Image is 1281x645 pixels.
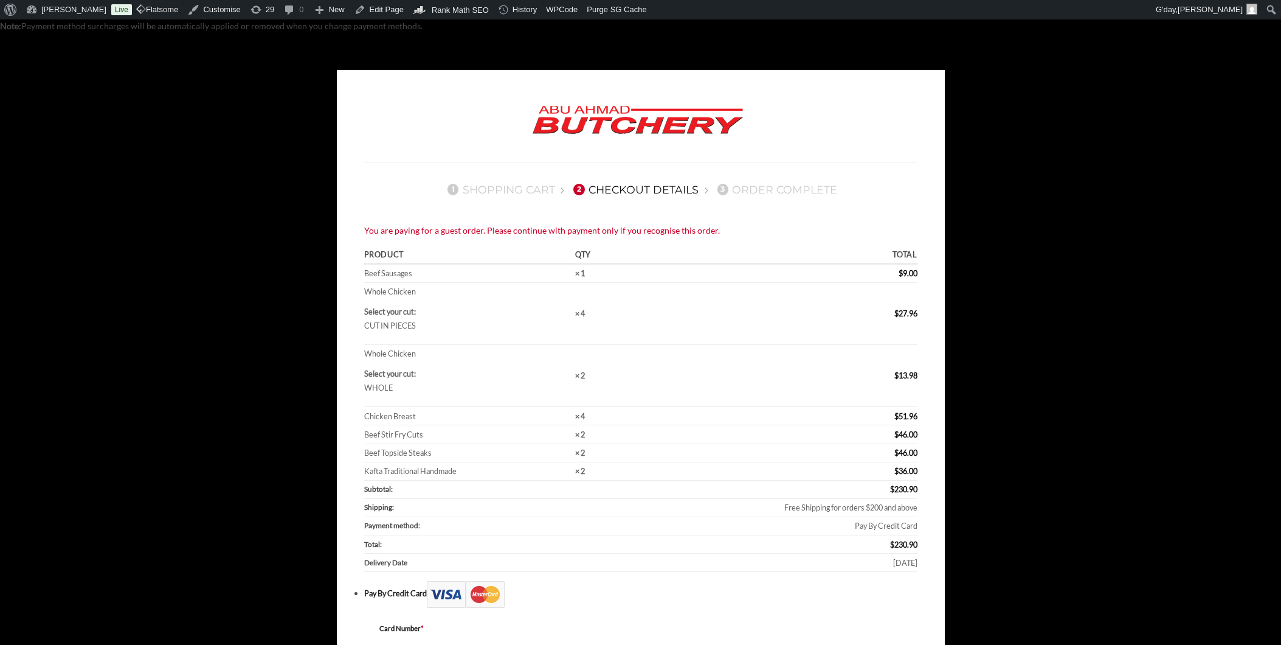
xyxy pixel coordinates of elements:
[427,581,505,608] img: Checkout
[894,448,917,458] bdi: 46.00
[622,499,917,517] td: Free Shipping for orders $200 and above
[1178,5,1243,14] span: [PERSON_NAME]
[364,499,622,517] th: Shipping:
[575,448,585,458] strong: × 2
[522,97,753,144] img: Abu Ahmad Butchery
[364,517,622,535] th: Payment method:
[575,309,585,318] strong: × 4
[364,247,571,265] th: Product
[894,371,899,380] span: $
[364,174,917,206] nav: Checkout steps
[379,623,623,634] label: Card Number
[364,588,505,598] label: Pay By Credit Card
[575,430,585,439] strong: × 2
[894,430,899,439] span: $
[894,466,899,476] span: $
[894,466,917,476] bdi: 36.00
[894,309,899,318] span: $
[364,369,416,378] strong: Select your cut:
[1246,4,1257,15] img: Avatar of Adam Kawtharani
[575,268,585,278] strong: × 1
[894,430,917,439] bdi: 46.00
[570,183,699,196] a: 2Checkout details
[899,268,917,278] bdi: 9.00
[573,184,584,195] span: 2
[364,444,571,462] td: Beef Topside Steaks
[899,268,903,278] span: $
[364,321,568,330] p: CUT IN PIECES
[622,517,917,535] td: Pay By Credit Card
[894,371,917,380] bdi: 13.98
[622,247,917,265] th: Total
[364,283,571,345] td: Whole Chicken
[421,624,424,632] abbr: required
[575,371,585,380] strong: × 2
[364,554,622,572] th: Delivery Date
[364,425,571,444] td: Beef Stir Fry Cuts
[894,411,899,421] span: $
[571,247,622,265] th: Qty
[364,265,571,283] td: Beef Sausages
[364,462,571,481] td: Kafta Traditional Handmade
[364,383,568,392] p: WHOLE
[111,4,132,15] a: Live
[364,345,571,407] td: Whole Chicken
[894,309,917,318] bdi: 27.96
[894,448,899,458] span: $
[894,411,917,421] bdi: 51.96
[364,535,622,554] th: Total:
[575,466,585,476] strong: × 2
[447,184,458,195] span: 1
[622,554,917,572] td: [DATE]
[364,224,917,238] div: You are paying for a guest order. Please continue with payment only if you recognise this order.
[364,481,622,499] th: Subtotal:
[444,183,555,196] a: 1Shopping Cart
[364,407,571,425] td: Chicken Breast
[890,540,917,549] bdi: 230.90
[890,484,894,494] span: $
[890,484,917,494] bdi: 230.90
[432,5,489,15] span: Rank Math SEO
[890,540,894,549] span: $
[575,411,585,421] strong: × 4
[364,307,416,316] strong: Select your cut:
